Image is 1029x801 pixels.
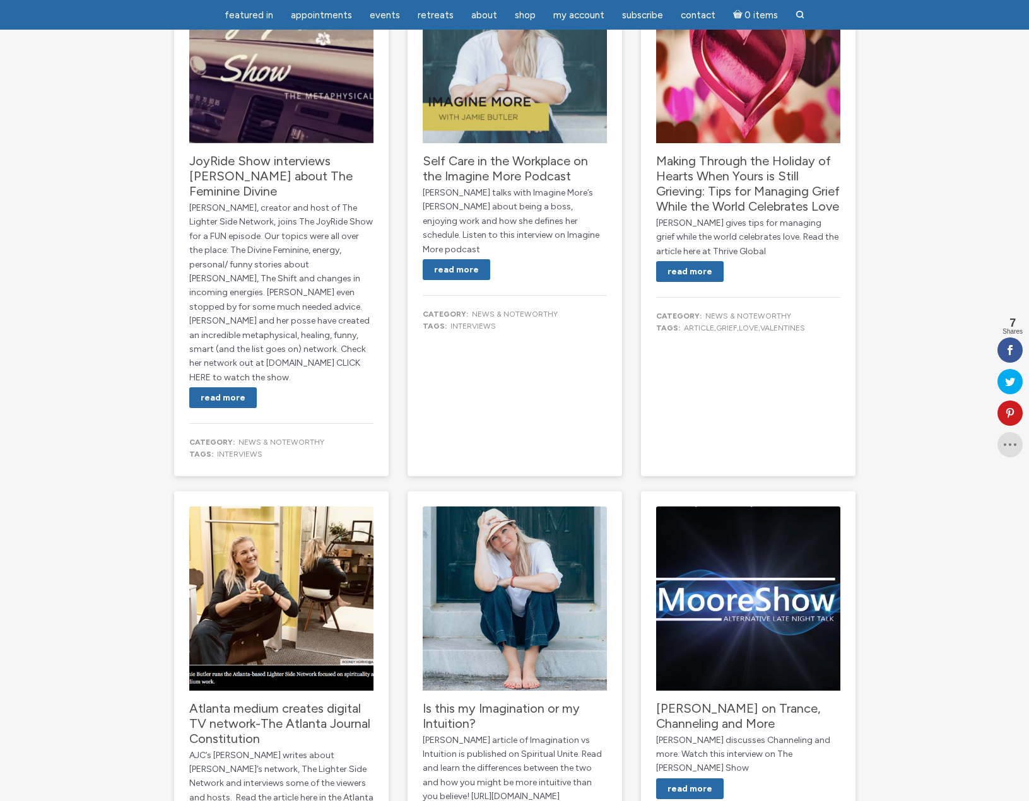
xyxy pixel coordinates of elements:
b: Tags: [189,450,213,459]
a: love [739,324,758,332]
span: Subscribe [622,9,663,21]
span: About [471,9,497,21]
p: [PERSON_NAME] talks with Imagine More’s [PERSON_NAME] about being a boss, enjoying work and how s... [423,186,607,257]
img: Is this my Imagination or my Intuition? [423,506,607,691]
a: Read More [189,387,257,408]
a: Is this my Imagination or my Intuition? [423,701,580,731]
a: Read More [656,261,724,282]
a: Atlanta medium creates digital TV network-The Atlanta Journal Constitution [189,701,370,746]
span: Shares [1003,329,1023,335]
span: 7 [1003,317,1023,329]
a: Appointments [283,3,360,28]
a: Contact [673,3,723,28]
a: Shop [507,3,543,28]
a: Events [362,3,408,28]
a: Article [684,324,714,332]
a: Retreats [410,3,461,28]
span: My Account [553,9,604,21]
a: grief [716,324,737,332]
a: valentines [760,324,805,332]
a: Subscribe [614,3,671,28]
img: Jamie Butler on Trance, Channeling and More [656,506,840,691]
a: Read More [423,259,490,280]
a: Interviews [217,450,262,459]
a: [PERSON_NAME] on Trance, Channeling and More [656,701,821,731]
span: Appointments [291,9,352,21]
a: News & Noteworthy [238,438,324,447]
b: Category: [423,310,468,319]
p: [PERSON_NAME] discusses Channeling and more. Watch this interview on The [PERSON_NAME] Show [656,734,840,776]
a: featured in [217,3,281,28]
span: Retreats [418,9,454,21]
b: Tags: [423,322,447,330]
a: Self Care in the Workplace on the Imagine More Podcast [423,153,588,184]
a: JoyRide Show interviews [PERSON_NAME] about The Feminine Divine [189,153,353,199]
a: My Account [546,3,612,28]
span: Contact [681,9,715,21]
a: About [464,3,505,28]
a: Cart0 items [726,2,786,28]
img: Atlanta medium creates digital TV network-The Atlanta Journal Constitution [189,506,373,691]
b: Tags: [656,324,680,332]
div: , , , [656,310,840,334]
span: 0 items [744,11,778,20]
span: Events [370,9,400,21]
b: Category: [656,312,702,320]
i: Cart [733,9,745,21]
b: Category: [189,438,235,447]
p: [PERSON_NAME] gives tips for managing grief while the world celebrates love. Read the article her... [656,216,840,259]
span: Shop [515,9,536,21]
span: featured in [225,9,273,21]
p: [PERSON_NAME], creator and host of The Lighter Side Network, joins The JoyRide Show for a FUN epi... [189,201,373,385]
a: News & Noteworthy [705,312,791,320]
a: Read More [656,778,724,799]
a: News & Noteworthy [472,310,558,319]
a: Interviews [450,322,496,330]
a: Making Through the Holiday of Hearts When Yours is Still Grieving: Tips for Managing Grief While ... [656,153,840,214]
